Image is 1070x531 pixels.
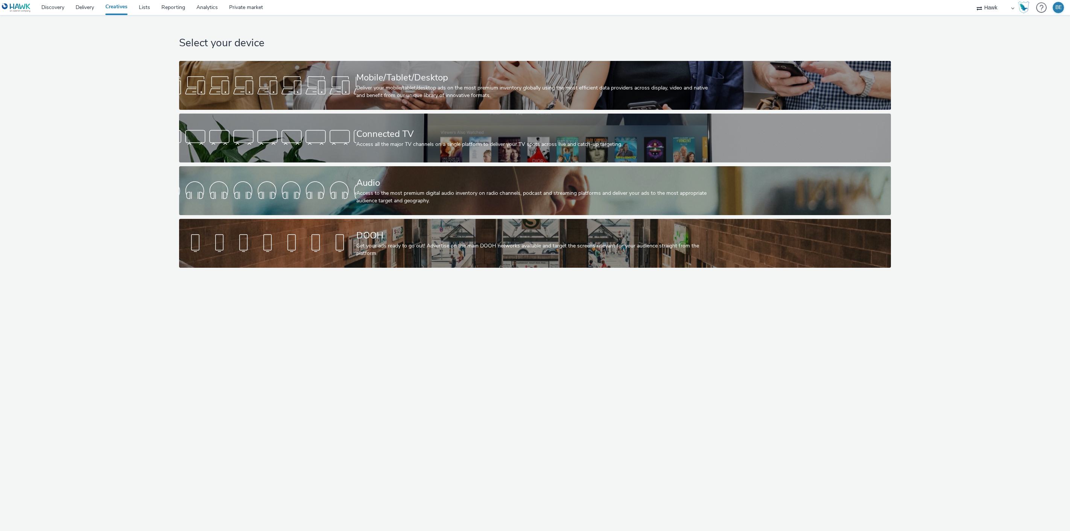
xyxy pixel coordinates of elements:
[179,36,891,50] h1: Select your device
[356,71,711,84] div: Mobile/Tablet/Desktop
[179,114,891,162] a: Connected TVAccess all the major TV channels on a single platform to deliver your TV spots across...
[179,61,891,110] a: Mobile/Tablet/DesktopDeliver your mobile/tablet/desktop ads on the most premium inventory globall...
[356,176,711,190] div: Audio
[1055,2,1062,13] div: BE
[179,166,891,215] a: AudioAccess to the most premium digital audio inventory on radio channels, podcast and streaming ...
[356,229,711,242] div: DOOH
[2,3,31,12] img: undefined Logo
[356,190,711,205] div: Access to the most premium digital audio inventory on radio channels, podcast and streaming platf...
[356,242,711,258] div: Get your ads ready to go out! Advertise on the main DOOH networks available and target the screen...
[1018,2,1029,14] img: Hawk Academy
[179,219,891,268] a: DOOHGet your ads ready to go out! Advertise on the main DOOH networks available and target the sc...
[1018,2,1032,14] a: Hawk Academy
[356,127,711,141] div: Connected TV
[356,84,711,100] div: Deliver your mobile/tablet/desktop ads on the most premium inventory globally using the most effi...
[356,141,711,148] div: Access all the major TV channels on a single platform to deliver your TV spots across live and ca...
